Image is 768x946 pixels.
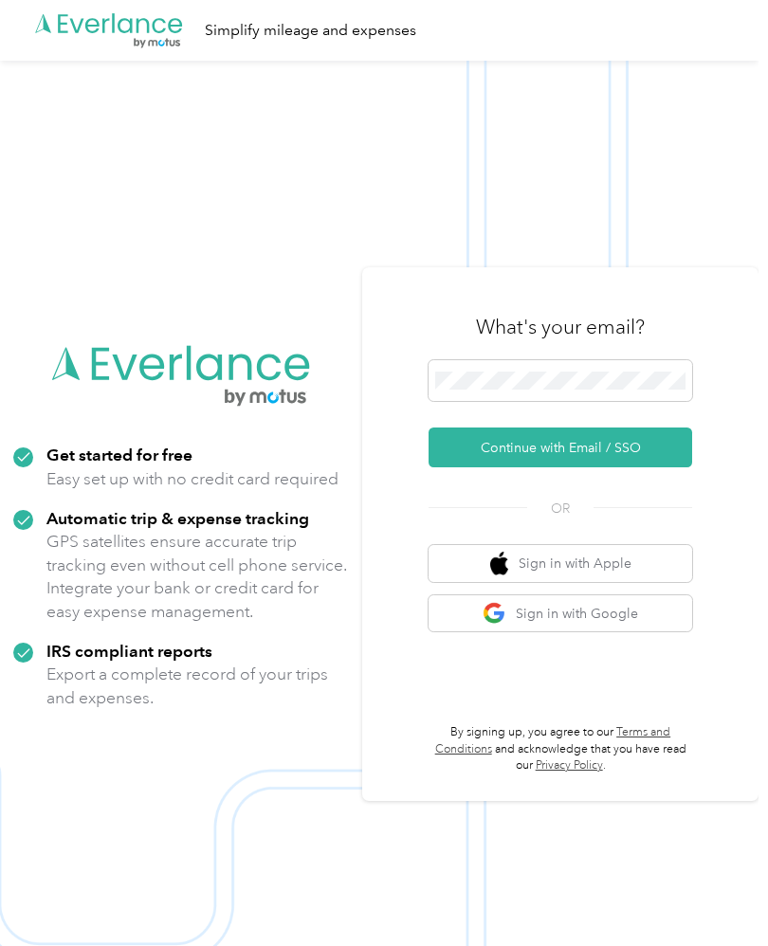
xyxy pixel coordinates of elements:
img: google logo [483,602,506,626]
p: By signing up, you agree to our and acknowledge that you have read our . [429,724,692,774]
button: apple logoSign in with Apple [429,545,692,582]
p: Easy set up with no credit card required [46,467,338,491]
span: OR [527,499,594,518]
p: Export a complete record of your trips and expenses. [46,663,349,709]
div: Simplify mileage and expenses [205,19,416,43]
strong: Automatic trip & expense tracking [46,508,309,528]
strong: Get started for free [46,445,192,464]
strong: IRS compliant reports [46,641,212,661]
a: Privacy Policy [536,758,603,773]
a: Terms and Conditions [435,725,671,756]
button: Continue with Email / SSO [429,428,692,467]
img: apple logo [490,552,509,575]
button: google logoSign in with Google [429,595,692,632]
p: GPS satellites ensure accurate trip tracking even without cell phone service. Integrate your bank... [46,530,349,623]
h3: What's your email? [476,314,645,340]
